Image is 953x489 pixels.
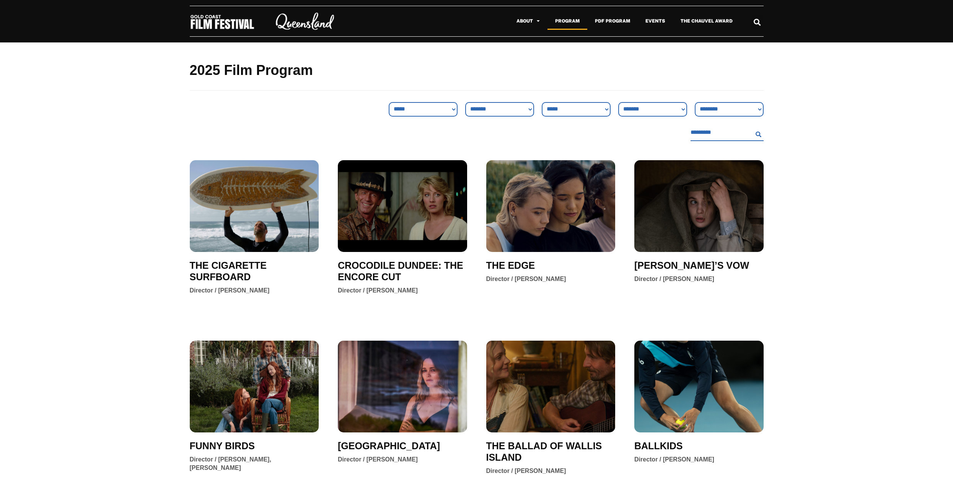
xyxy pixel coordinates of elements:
a: About [509,12,547,30]
a: [PERSON_NAME]’S VOW [634,260,749,271]
div: Director / [PERSON_NAME] [190,286,270,295]
select: Venue Filter [542,102,611,117]
a: FUNNY BIRDS [190,440,255,452]
div: Director / [PERSON_NAME] [338,286,418,295]
a: The Chauvel Award [673,12,740,30]
a: THE CIGARETTE SURFBOARD [190,260,319,283]
a: CROCODILE DUNDEE: THE ENCORE CUT [338,260,467,283]
div: Director / [PERSON_NAME] [634,275,714,283]
div: Director / [PERSON_NAME], [PERSON_NAME] [190,455,319,472]
a: [GEOGRAPHIC_DATA] [338,440,440,452]
a: PDF Program [587,12,638,30]
a: THE BALLAD OF WALLIS ISLAND [486,440,616,463]
select: Sort filter [465,102,534,117]
div: Director / [PERSON_NAME] [338,455,418,464]
h2: 2025 Film Program [190,62,764,79]
div: Director / [PERSON_NAME] [486,467,566,475]
select: Genre Filter [389,102,458,117]
a: BALLKIDS [634,440,683,452]
a: Program [547,12,587,30]
nav: Menu [352,12,740,30]
div: Director / [PERSON_NAME] [634,455,714,464]
input: Search Filter [691,124,753,141]
select: Country Filter [618,102,687,117]
div: Director / [PERSON_NAME] [486,275,566,283]
div: Search [751,16,763,28]
select: Language [695,102,764,117]
a: Events [638,12,673,30]
a: THE EDGE [486,260,535,271]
